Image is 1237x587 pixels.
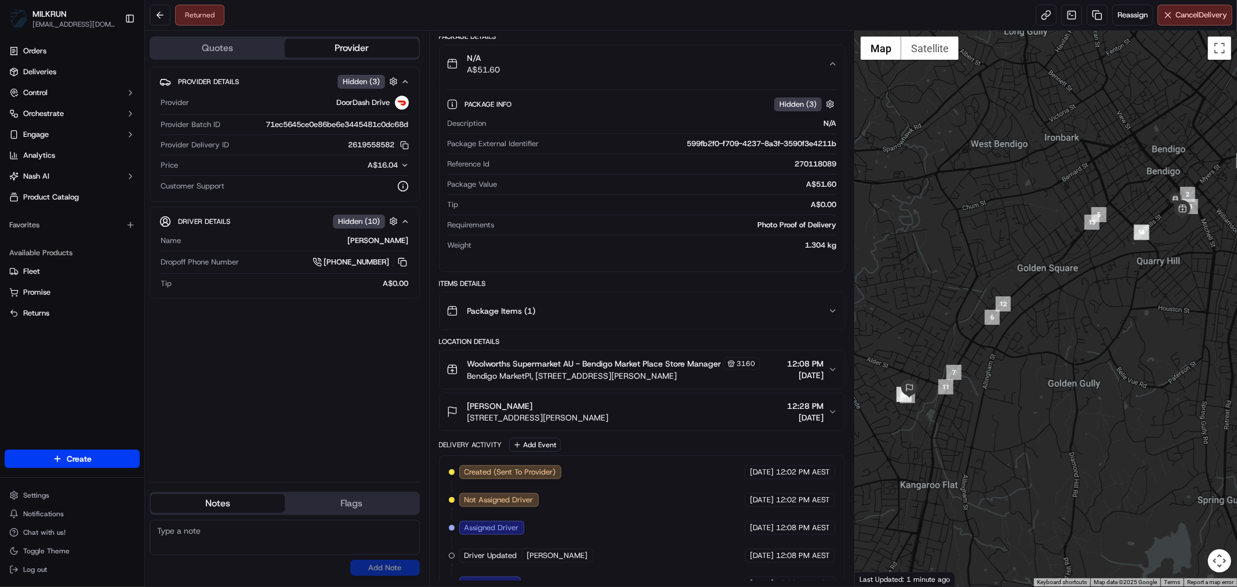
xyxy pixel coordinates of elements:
[5,524,140,541] button: Chat with us!
[23,108,64,119] span: Orchestrate
[161,119,220,130] span: Provider Batch ID
[23,287,50,298] span: Promise
[1158,5,1232,26] button: CancelDelivery
[776,467,830,477] span: 12:02 PM AEST
[23,171,49,182] span: Nash AI
[787,400,824,412] span: 12:28 PM
[463,200,836,210] div: A$0.00
[901,37,959,60] button: Show satellite imagery
[32,20,115,29] button: [EMAIL_ADDRESS][DOMAIN_NAME]
[5,5,120,32] button: MILKRUNMILKRUN[EMAIL_ADDRESS][DOMAIN_NAME]
[151,39,285,57] button: Quotes
[750,467,774,477] span: [DATE]
[9,287,135,298] a: Promise
[750,495,774,505] span: [DATE]
[440,350,844,389] button: Woolworths Supermarket AU - Bendigo Market Place Store Manager3160Bendigo MarketPl, [STREET_ADDRE...
[338,74,401,89] button: Hidden (3)
[465,550,517,561] span: Driver Updated
[5,188,140,206] a: Product Catalog
[324,257,390,267] span: [PHONE_NUMBER]
[509,438,561,452] button: Add Event
[467,305,536,317] span: Package Items ( 1 )
[5,543,140,559] button: Toggle Theme
[787,412,824,423] span: [DATE]
[23,528,66,537] span: Chat with us!
[858,571,896,586] a: Open this area in Google Maps (opens a new window)
[946,365,962,380] div: 7
[448,179,498,190] span: Package Value
[1176,10,1227,20] span: Cancel Delivery
[333,214,401,229] button: Hidden (10)
[338,216,380,227] span: Hidden ( 10 )
[23,491,49,500] span: Settings
[161,97,189,108] span: Provider
[32,8,67,20] button: MILKRUN
[5,84,140,102] button: Control
[9,308,135,318] a: Returns
[23,308,49,318] span: Returns
[787,358,824,369] span: 12:08 PM
[467,358,721,369] span: Woolworths Supermarket AU - Bendigo Market Place Store Manager
[23,67,56,77] span: Deliveries
[996,296,1011,311] div: 12
[9,266,135,277] a: Fleet
[440,292,844,329] button: Package Items (1)
[1094,579,1157,585] span: Map data ©2025 Google
[1164,579,1180,585] a: Terms (opens in new tab)
[439,279,845,288] div: Items Details
[395,96,409,110] img: doordash_logo_v2.png
[440,393,844,430] button: [PERSON_NAME][STREET_ADDRESS][PERSON_NAME]12:28 PM[DATE]
[779,99,817,110] span: Hidden ( 3 )
[151,494,285,513] button: Notes
[161,257,239,267] span: Dropoff Phone Number
[23,129,49,140] span: Engage
[448,139,539,149] span: Package External Identifier
[313,256,409,269] a: [PHONE_NUMBER]
[349,140,409,150] button: 2619558582
[1180,187,1195,202] div: 2
[176,278,409,289] div: A$0.00
[5,506,140,522] button: Notifications
[439,32,845,41] div: Package Details
[448,200,459,210] span: Tip
[1084,215,1100,230] div: 13
[178,217,230,226] span: Driver Details
[285,39,419,57] button: Provider
[1208,549,1231,572] button: Map camera controls
[776,523,830,533] span: 12:08 PM AEST
[448,159,490,169] span: Reference Id
[858,571,896,586] img: Google
[23,46,46,56] span: Orders
[467,64,500,75] span: A$51.60
[750,523,774,533] span: [DATE]
[5,283,140,302] button: Promise
[23,546,70,556] span: Toggle Theme
[467,400,533,412] span: [PERSON_NAME]
[1118,10,1148,20] span: Reassign
[178,77,239,86] span: Provider Details
[1187,579,1234,585] a: Report a map error
[897,387,912,402] div: 10
[186,235,409,246] div: [PERSON_NAME]
[161,140,229,150] span: Provider Delivery ID
[1208,37,1231,60] button: Toggle fullscreen view
[5,216,140,234] div: Favorites
[985,310,1000,325] div: 6
[465,467,556,477] span: Created (Sent To Provider)
[855,572,955,586] div: Last Updated: 1 minute ago
[5,146,140,165] a: Analytics
[343,77,380,87] span: Hidden ( 3 )
[5,63,140,81] a: Deliveries
[776,495,830,505] span: 12:02 PM AEST
[774,97,837,111] button: Hidden (3)
[5,104,140,123] button: Orchestrate
[465,495,534,505] span: Not Assigned Driver
[5,42,140,60] a: Orders
[527,550,588,561] span: [PERSON_NAME]
[1112,5,1153,26] button: Reassign
[5,125,140,144] button: Engage
[23,266,40,277] span: Fleet
[5,262,140,281] button: Fleet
